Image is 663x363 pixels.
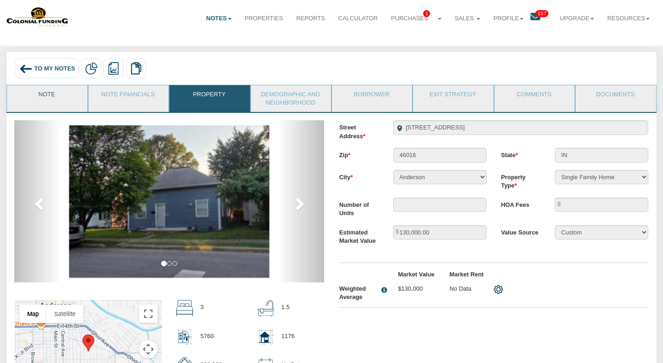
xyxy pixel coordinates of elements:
img: 583147 [69,125,269,278]
a: Property [169,85,249,108]
a: Upgrade [553,7,601,30]
button: Toggle fullscreen view [139,304,157,323]
button: Show satellite imagery [47,304,83,323]
img: home_size.svg [257,328,274,345]
button: Map camera controls [139,340,157,358]
p: 1.5 [281,300,290,316]
p: 1176 [281,328,295,344]
img: settings.png [494,285,503,294]
label: HOA Fees [494,198,547,210]
label: Zip [332,148,386,160]
img: copy.png [130,62,142,75]
a: Note Financials [88,85,168,108]
label: Estimated Market Value [332,225,386,246]
a: Note [7,85,86,108]
a: Resources [601,7,657,30]
label: Market Rent [442,270,494,279]
a: Reports [290,7,331,30]
a: Notes [199,7,238,30]
a: Sales [448,7,487,30]
a: Purchases1 [384,7,448,30]
a: Documents [576,85,655,108]
img: partial.png [85,62,98,75]
img: lot_size.svg [176,328,193,345]
label: Property Type [494,170,547,190]
img: bath.svg [257,300,274,316]
a: Properties [238,7,290,30]
div: Weighted Average [339,285,378,302]
a: 167 [530,7,553,29]
span: To My Notes [34,65,75,72]
p: No Data [449,285,486,293]
label: Value Source [494,225,547,237]
label: Market Value [391,270,442,279]
button: Show street map [19,304,47,323]
span: 1 [423,10,430,17]
img: beds.svg [176,300,193,316]
a: Borrower [332,85,411,108]
p: 3 [200,300,204,316]
label: State [494,148,547,160]
a: Calculator [331,7,384,30]
img: 579666 [6,6,69,27]
span: 167 [535,10,548,17]
a: Demographic and Neighborhood [251,85,330,112]
a: Comments [494,85,574,108]
img: reports.png [107,62,120,75]
p: $130,000 [398,285,435,293]
div: Marker [82,334,94,351]
a: Exit Strategy [413,85,492,108]
a: Profile [487,7,530,30]
label: Number of Units [332,198,386,218]
label: Street Address [332,120,386,141]
img: back_arrow_left_icon.svg [19,62,33,76]
p: 5760 [200,328,214,344]
label: City [332,170,386,182]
